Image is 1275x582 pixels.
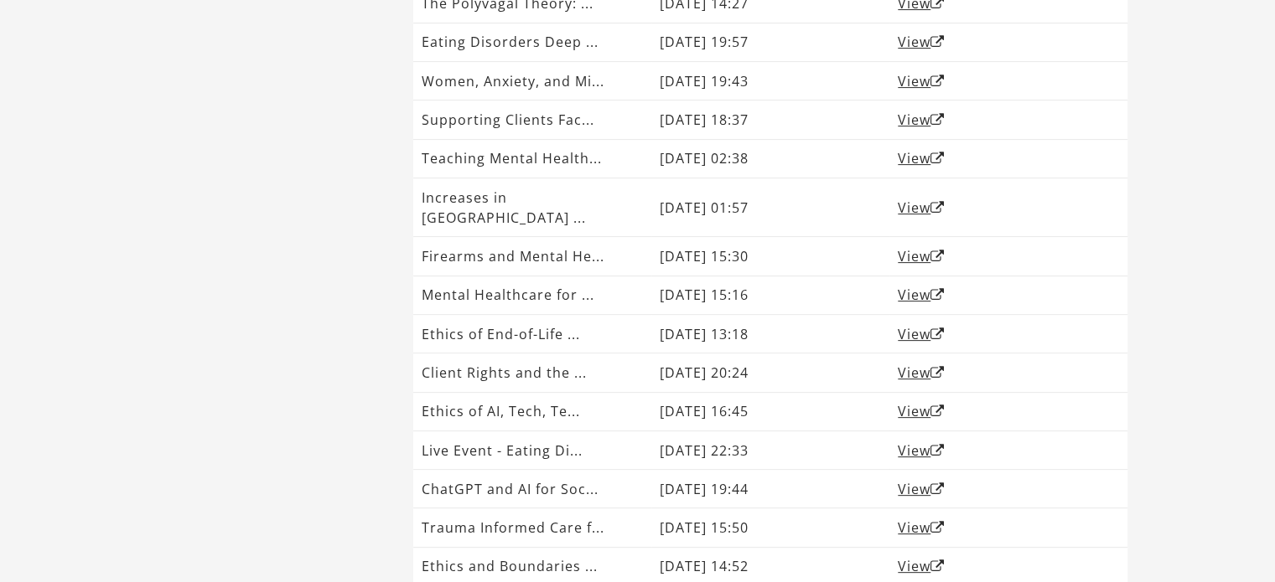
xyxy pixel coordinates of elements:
[413,353,651,392] td: Client Rights and the ...
[898,518,945,537] a: ViewOpen in a new window
[651,392,889,430] td: [DATE] 16:45
[898,72,945,90] a: ViewOpen in a new window
[898,402,945,420] a: ViewOpen in a new window
[413,314,651,353] td: Ethics of End-of-Life ...
[930,444,945,457] i: Open in a new window
[413,178,651,236] td: Increases in [GEOGRAPHIC_DATA] ...
[930,250,945,263] i: Open in a new window
[651,470,889,508] td: [DATE] 19:44
[651,276,889,314] td: [DATE] 15:16
[898,325,945,343] a: ViewOpen in a new window
[651,62,889,100] td: [DATE] 19:43
[898,198,945,217] a: ViewOpen in a new window
[898,557,945,575] a: ViewOpen in a new window
[413,100,651,139] td: Supporting Clients Fac...
[651,139,889,178] td: [DATE] 02:38
[413,276,651,314] td: Mental Healthcare for ...
[651,314,889,353] td: [DATE] 13:18
[413,23,651,61] td: Eating Disorders Deep ...
[413,62,651,100] td: Women, Anxiety, and Mi...
[651,353,889,392] td: [DATE] 20:24
[651,100,889,139] td: [DATE] 18:37
[930,366,945,379] i: Open in a new window
[651,23,889,61] td: [DATE] 19:57
[413,139,651,178] td: Teaching Mental Health...
[898,111,945,129] a: ViewOpen in a new window
[413,470,651,508] td: ChatGPT and AI for Soc...
[930,75,945,88] i: Open in a new window
[898,441,945,460] a: ViewOpen in a new window
[898,149,945,167] a: ViewOpen in a new window
[898,33,945,51] a: ViewOpen in a new window
[413,392,651,430] td: Ethics of AI, Tech, Te...
[930,327,945,341] i: Open in a new window
[930,482,945,496] i: Open in a new window
[930,559,945,573] i: Open in a new window
[930,152,945,165] i: Open in a new window
[413,237,651,276] td: Firearms and Mental He...
[930,521,945,534] i: Open in a new window
[651,508,889,547] td: [DATE] 15:50
[413,508,651,547] td: Trauma Informed Care f...
[898,363,945,382] a: ViewOpen in a new window
[930,35,945,49] i: Open in a new window
[930,113,945,126] i: Open in a new window
[898,480,945,498] a: ViewOpen in a new window
[898,247,945,265] a: ViewOpen in a new window
[413,430,651,469] td: Live Event - Eating Di...
[930,201,945,214] i: Open in a new window
[930,404,945,418] i: Open in a new window
[898,286,945,304] a: ViewOpen in a new window
[930,288,945,301] i: Open in a new window
[651,178,889,236] td: [DATE] 01:57
[651,430,889,469] td: [DATE] 22:33
[651,237,889,276] td: [DATE] 15:30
